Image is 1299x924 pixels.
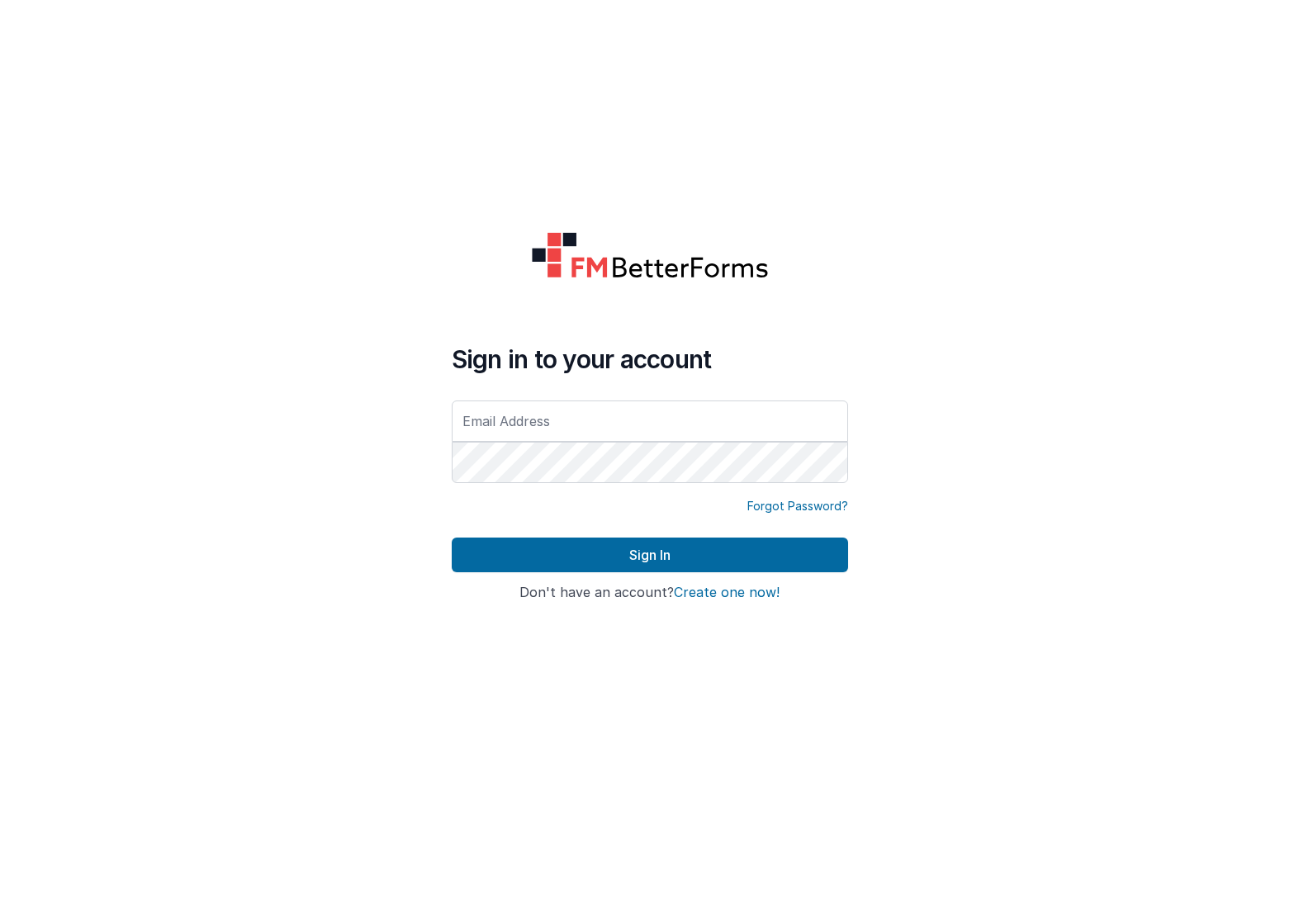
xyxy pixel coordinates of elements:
a: Forgot Password? [747,498,848,514]
h4: Don't have an account? [452,585,848,600]
h4: Sign in to your account [452,344,848,374]
button: Sign In [452,538,848,572]
button: Create one now! [674,585,780,600]
input: Email Address [452,400,848,442]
